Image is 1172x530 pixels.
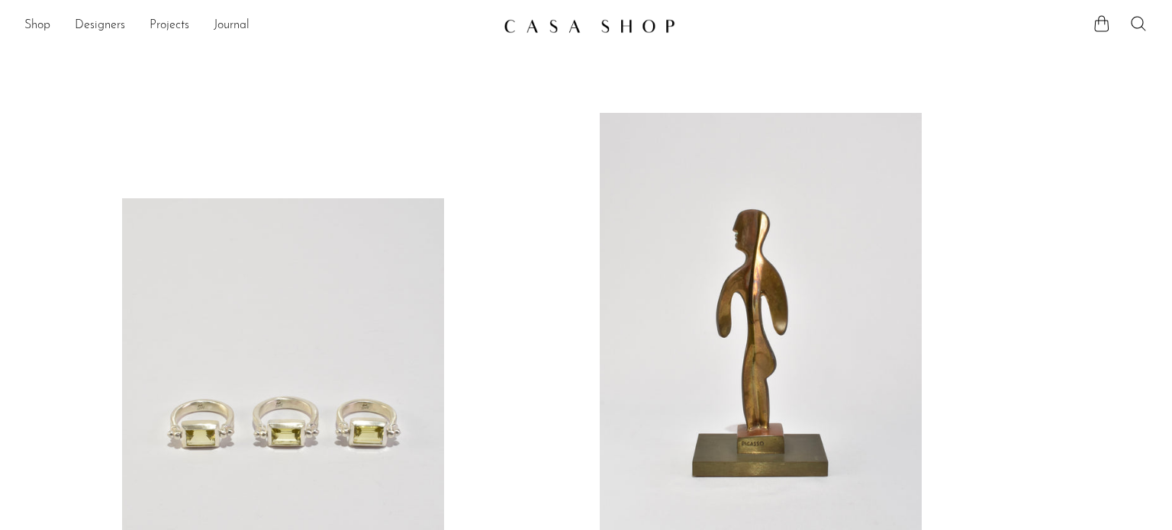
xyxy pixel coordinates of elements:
nav: Desktop navigation [24,13,491,39]
a: Shop [24,16,50,36]
ul: NEW HEADER MENU [24,13,491,39]
a: Journal [214,16,250,36]
a: Designers [75,16,125,36]
a: Projects [150,16,189,36]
